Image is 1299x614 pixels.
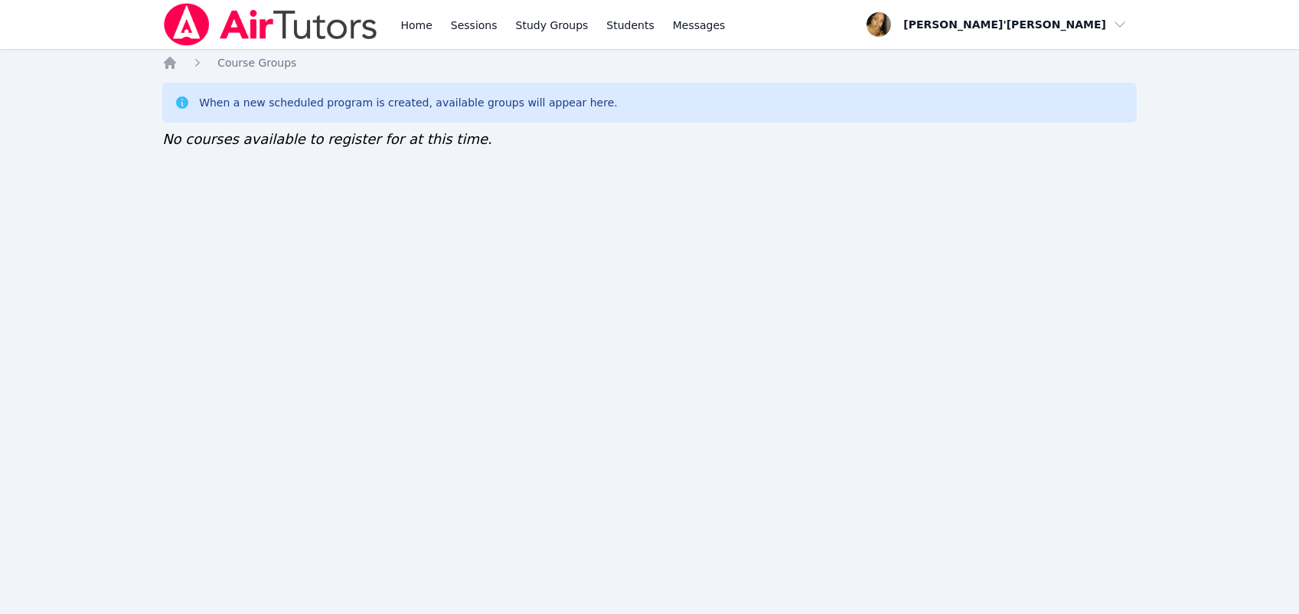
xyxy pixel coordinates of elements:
[162,131,492,147] span: No courses available to register for at this time.
[162,55,1137,70] nav: Breadcrumb
[199,95,618,110] div: When a new scheduled program is created, available groups will appear here.
[217,55,296,70] a: Course Groups
[673,18,726,33] span: Messages
[217,57,296,69] span: Course Groups
[162,3,379,46] img: Air Tutors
